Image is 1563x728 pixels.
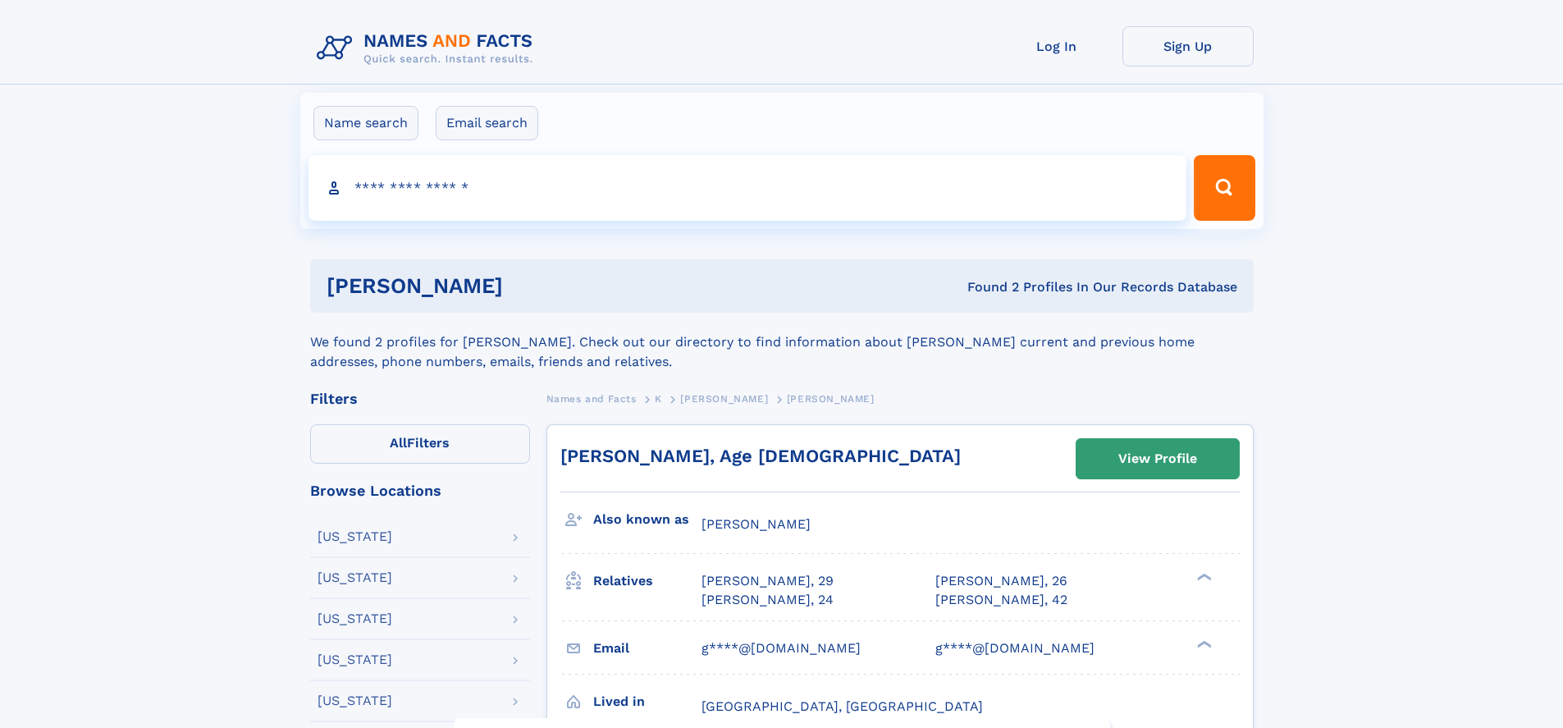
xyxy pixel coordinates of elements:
[308,155,1187,221] input: search input
[546,388,637,409] a: Names and Facts
[310,483,530,498] div: Browse Locations
[593,634,702,662] h3: Email
[935,572,1067,590] a: [PERSON_NAME], 26
[560,446,961,466] a: [PERSON_NAME], Age [DEMOGRAPHIC_DATA]
[313,106,418,140] label: Name search
[318,530,392,543] div: [US_STATE]
[1193,572,1213,583] div: ❯
[1122,26,1254,66] a: Sign Up
[655,393,662,405] span: K
[1194,155,1255,221] button: Search Button
[390,435,407,451] span: All
[935,591,1067,609] a: [PERSON_NAME], 42
[310,26,546,71] img: Logo Names and Facts
[735,278,1237,296] div: Found 2 Profiles In Our Records Database
[593,506,702,533] h3: Also known as
[1118,440,1197,478] div: View Profile
[593,567,702,595] h3: Relatives
[310,313,1254,372] div: We found 2 profiles for [PERSON_NAME]. Check out our directory to find information about [PERSON_...
[991,26,1122,66] a: Log In
[310,391,530,406] div: Filters
[310,424,530,464] label: Filters
[593,688,702,716] h3: Lived in
[702,516,811,532] span: [PERSON_NAME]
[318,694,392,707] div: [US_STATE]
[327,276,735,296] h1: [PERSON_NAME]
[680,388,768,409] a: [PERSON_NAME]
[318,653,392,666] div: [US_STATE]
[1193,639,1213,649] div: ❯
[702,591,834,609] a: [PERSON_NAME], 24
[318,612,392,625] div: [US_STATE]
[680,393,768,405] span: [PERSON_NAME]
[655,388,662,409] a: K
[702,572,834,590] a: [PERSON_NAME], 29
[787,393,875,405] span: [PERSON_NAME]
[1076,439,1239,478] a: View Profile
[318,571,392,584] div: [US_STATE]
[436,106,538,140] label: Email search
[702,698,983,714] span: [GEOGRAPHIC_DATA], [GEOGRAPHIC_DATA]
